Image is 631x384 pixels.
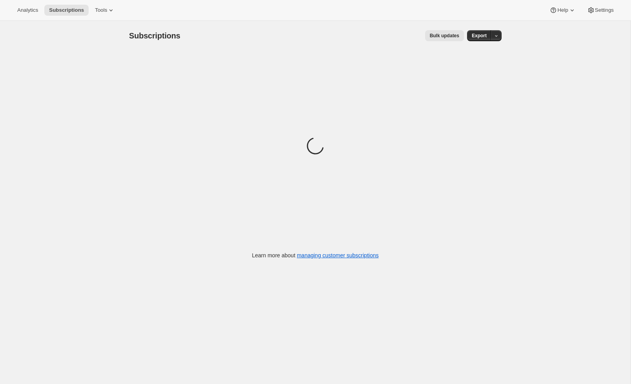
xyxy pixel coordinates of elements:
[13,5,43,16] button: Analytics
[252,251,379,259] p: Learn more about
[430,33,459,39] span: Bulk updates
[557,7,568,13] span: Help
[297,252,379,258] a: managing customer subscriptions
[545,5,580,16] button: Help
[129,31,180,40] span: Subscriptions
[90,5,120,16] button: Tools
[425,30,464,41] button: Bulk updates
[49,7,84,13] span: Subscriptions
[95,7,107,13] span: Tools
[17,7,38,13] span: Analytics
[44,5,89,16] button: Subscriptions
[472,33,487,39] span: Export
[467,30,491,41] button: Export
[595,7,614,13] span: Settings
[582,5,618,16] button: Settings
